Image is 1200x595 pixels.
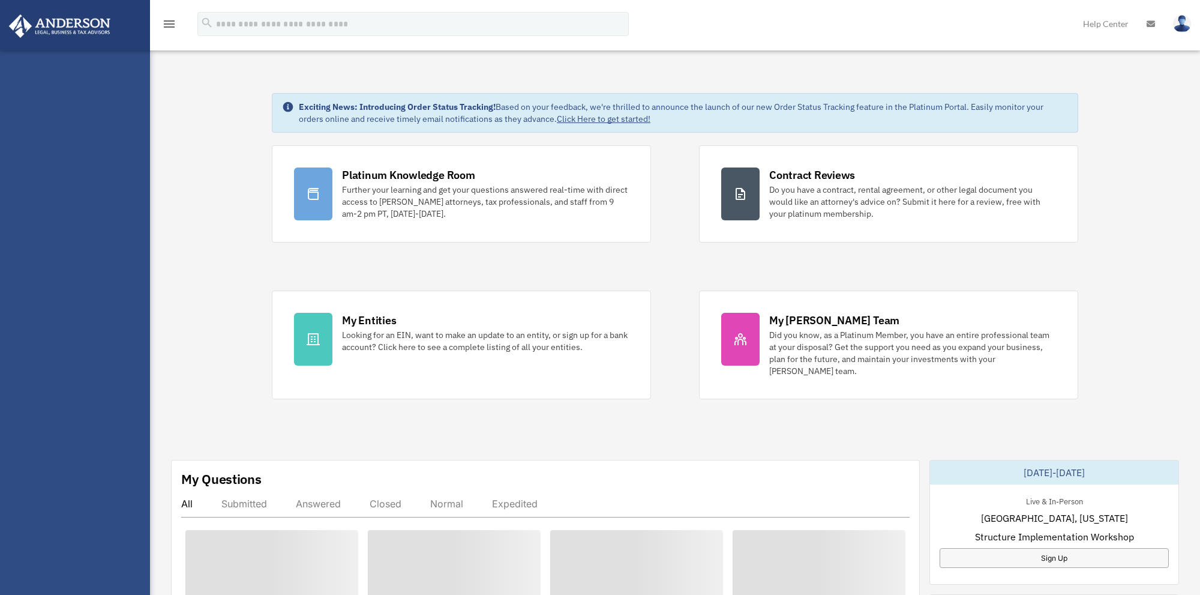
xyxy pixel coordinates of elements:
div: Contract Reviews [769,168,855,183]
div: Submitted [221,498,267,510]
div: My Entities [342,313,396,328]
a: My Entities Looking for an EIN, want to make an update to an entity, or sign up for a bank accoun... [272,291,651,399]
img: User Pic [1173,15,1191,32]
div: Expedited [492,498,538,510]
i: menu [162,17,176,31]
div: My [PERSON_NAME] Team [769,313,899,328]
div: Do you have a contract, rental agreement, or other legal document you would like an attorney's ad... [769,184,1056,220]
div: All [181,498,193,510]
span: Structure Implementation Workshop [975,530,1134,544]
a: Contract Reviews Do you have a contract, rental agreement, or other legal document you would like... [699,145,1078,243]
div: Live & In-Person [1016,494,1093,507]
span: [GEOGRAPHIC_DATA], [US_STATE] [981,511,1128,525]
div: Answered [296,498,341,510]
strong: Exciting News: Introducing Order Status Tracking! [299,101,496,112]
div: My Questions [181,470,262,488]
a: Sign Up [940,548,1169,568]
a: My [PERSON_NAME] Team Did you know, as a Platinum Member, you have an entire professional team at... [699,291,1078,399]
i: search [200,16,214,29]
div: Platinum Knowledge Room [342,168,475,183]
a: menu [162,21,176,31]
div: Normal [430,498,463,510]
div: Based on your feedback, we're thrilled to announce the launch of our new Order Status Tracking fe... [299,101,1068,125]
div: Looking for an EIN, want to make an update to an entity, or sign up for a bank account? Click her... [342,329,629,353]
div: [DATE]-[DATE] [930,461,1178,485]
div: Did you know, as a Platinum Member, you have an entire professional team at your disposal? Get th... [769,329,1056,377]
img: Anderson Advisors Platinum Portal [5,14,114,38]
div: Further your learning and get your questions answered real-time with direct access to [PERSON_NAM... [342,184,629,220]
div: Closed [370,498,401,510]
a: Platinum Knowledge Room Further your learning and get your questions answered real-time with dire... [272,145,651,243]
a: Click Here to get started! [557,113,650,124]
